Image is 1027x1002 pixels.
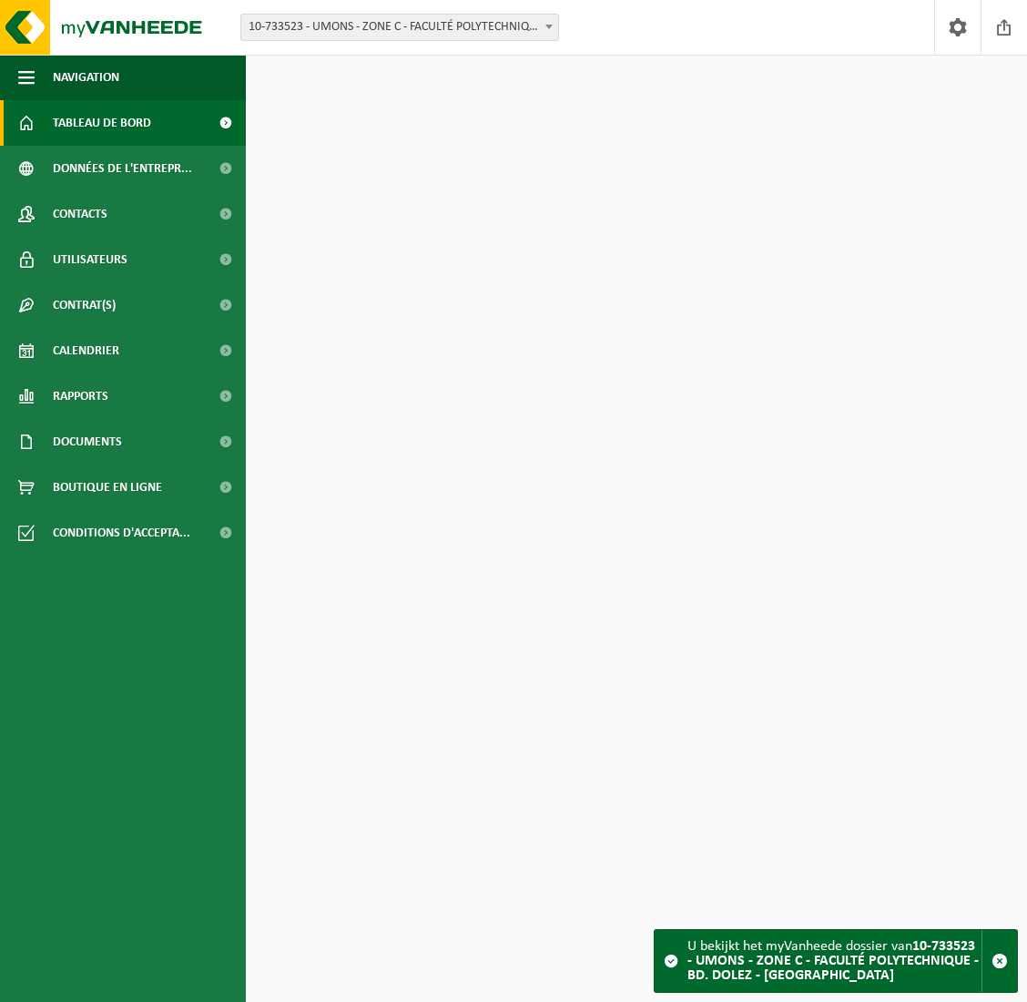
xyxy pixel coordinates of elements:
span: Conditions d'accepta... [53,510,190,556]
span: Contrat(s) [53,282,116,328]
strong: 10-733523 - UMONS - ZONE C - FACULTÉ POLYTECHNIQUE - BD. DOLEZ - [GEOGRAPHIC_DATA] [687,939,979,983]
span: 10-733523 - UMONS - ZONE C - FACULTÉ POLYTECHNIQUE - BD. DOLEZ - MONS [240,14,559,41]
span: 10-733523 - UMONS - ZONE C - FACULTÉ POLYTECHNIQUE - BD. DOLEZ - MONS [241,15,558,40]
span: Calendrier [53,328,119,373]
span: Rapports [53,373,108,419]
span: Documents [53,419,122,465]
span: Navigation [53,55,119,100]
div: U bekijkt het myVanheede dossier van [687,930,981,992]
span: Données de l'entrepr... [53,146,192,191]
span: Boutique en ligne [53,465,162,510]
span: Tableau de bord [53,100,151,146]
span: Utilisateurs [53,237,127,282]
span: Contacts [53,191,107,237]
